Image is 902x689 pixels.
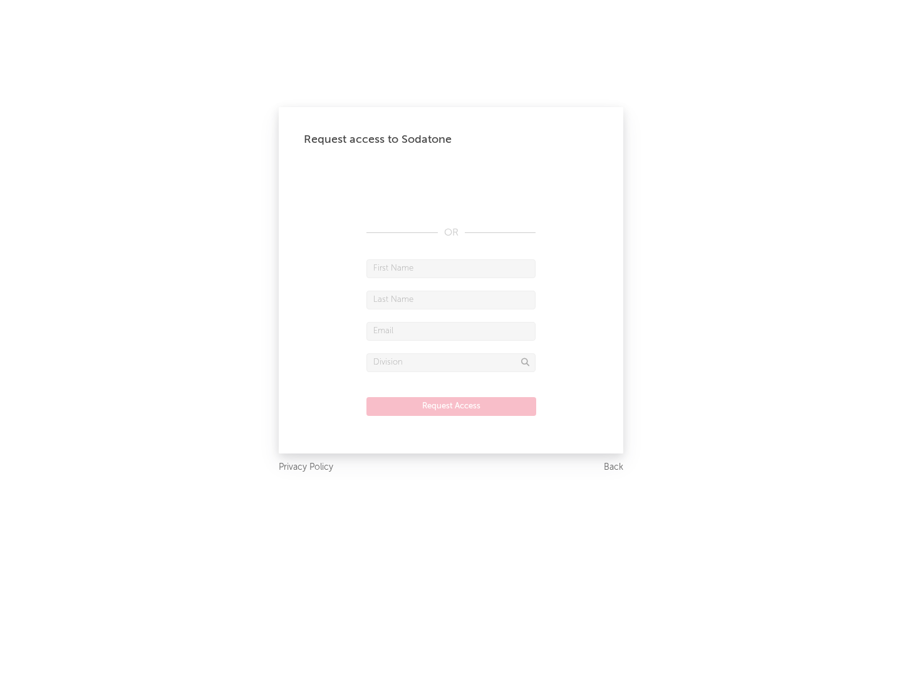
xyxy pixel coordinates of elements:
a: Privacy Policy [279,460,333,475]
input: Email [366,322,536,341]
input: Last Name [366,291,536,309]
button: Request Access [366,397,536,416]
div: OR [366,225,536,241]
a: Back [604,460,623,475]
input: First Name [366,259,536,278]
div: Request access to Sodatone [304,132,598,147]
input: Division [366,353,536,372]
